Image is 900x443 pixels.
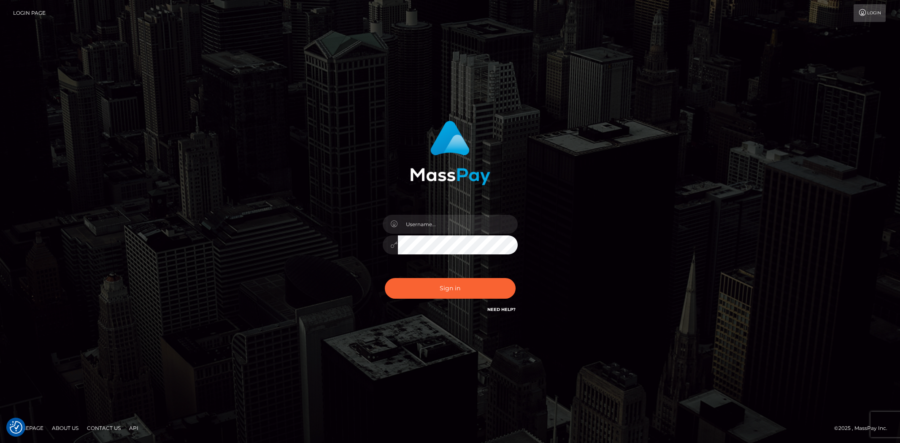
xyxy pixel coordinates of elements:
[854,4,886,22] a: Login
[398,215,518,234] input: Username...
[385,278,516,299] button: Sign in
[84,421,124,435] a: Contact Us
[834,424,894,433] div: © 2025 , MassPay Inc.
[9,421,47,435] a: Homepage
[126,421,142,435] a: API
[410,121,490,185] img: MassPay Login
[49,421,82,435] a: About Us
[10,421,22,434] img: Revisit consent button
[13,4,46,22] a: Login Page
[487,307,516,312] a: Need Help?
[10,421,22,434] button: Consent Preferences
